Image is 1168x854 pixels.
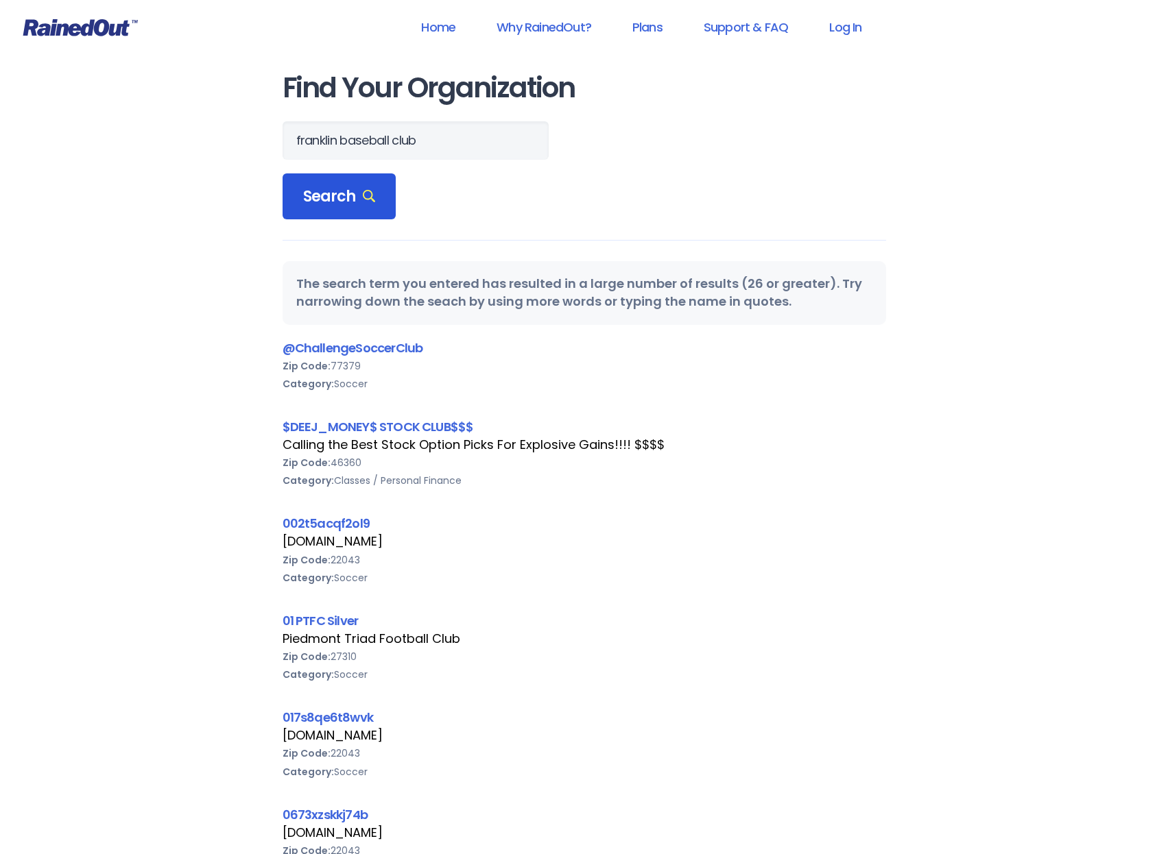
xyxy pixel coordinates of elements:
[403,12,473,42] a: Home
[283,418,474,435] a: $DEEJ_MONEY$ STOCK CLUB$$$
[283,763,886,781] div: Soccer
[283,571,334,585] b: Category:
[283,456,331,469] b: Zip Code:
[283,553,331,567] b: Zip Code:
[283,708,886,727] div: 017s8qe6t8wvk
[811,12,879,42] a: Log In
[283,357,886,375] div: 77379
[283,744,886,762] div: 22043
[283,339,423,356] a: @ChallengeSoccerClub
[479,12,609,42] a: Why RainedOut?
[283,339,886,357] div: @ChallengeSoccerClub
[615,12,680,42] a: Plans
[283,805,886,824] div: 0673xzskkj74b
[283,454,886,472] div: 46360
[283,73,886,103] h1: Find Your Organization
[283,533,886,550] div: [DOMAIN_NAME]
[283,515,370,532] a: 002t5acqf2ol9
[283,514,886,533] div: 002t5acqf2ol9
[283,121,549,160] input: Search Orgs…
[283,377,334,391] b: Category:
[283,436,886,454] div: Calling the Best Stock Option Picks For Explosive Gains!!!! $$$$
[283,824,886,842] div: [DOMAIN_NAME]
[283,806,368,823] a: 0673xzskkj74b
[283,173,396,220] div: Search
[283,746,331,760] b: Zip Code:
[283,709,373,726] a: 017s8qe6t8wvk
[283,375,886,393] div: Soccer
[283,472,886,489] div: Classes / Personal Finance
[283,765,334,779] b: Category:
[303,187,376,206] span: Search
[283,630,886,648] div: Piedmont Triad Football Club
[283,474,334,487] b: Category:
[283,612,359,629] a: 01 PTFC Silver
[283,551,886,569] div: 22043
[283,648,886,666] div: 27310
[283,611,886,630] div: 01 PTFC Silver
[686,12,806,42] a: Support & FAQ
[283,666,886,683] div: Soccer
[283,668,334,681] b: Category:
[283,569,886,587] div: Soccer
[283,359,331,373] b: Zip Code:
[283,727,886,744] div: [DOMAIN_NAME]
[283,417,886,436] div: $DEEJ_MONEY$ STOCK CLUB$$$
[283,650,331,663] b: Zip Code:
[283,261,886,324] div: The search term you entered has resulted in a large number of results (26 or greater). Try narrow...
